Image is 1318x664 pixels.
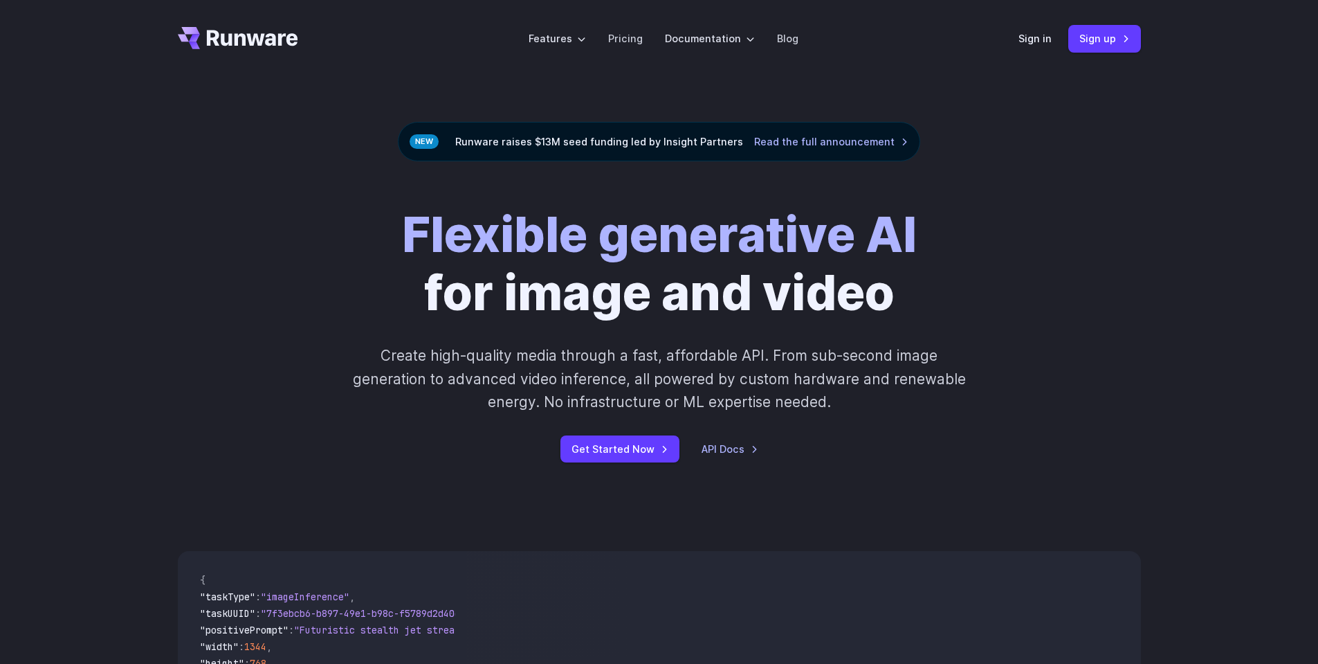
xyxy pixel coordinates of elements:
[402,205,917,264] strong: Flexible generative AI
[200,574,205,586] span: {
[266,640,272,653] span: ,
[200,591,255,603] span: "taskType"
[255,607,261,620] span: :
[608,30,643,46] a: Pricing
[244,640,266,653] span: 1344
[1068,25,1141,52] a: Sign up
[294,624,798,636] span: "Futuristic stealth jet streaking through a neon-lit cityscape with glowing purple exhaust"
[1018,30,1052,46] a: Sign in
[200,607,255,620] span: "taskUUID"
[261,591,349,603] span: "imageInference"
[398,122,920,161] div: Runware raises $13M seed funding led by Insight Partners
[349,591,355,603] span: ,
[239,640,244,653] span: :
[777,30,798,46] a: Blog
[665,30,755,46] label: Documentation
[178,27,298,49] a: Go to /
[754,134,908,150] a: Read the full announcement
[529,30,586,46] label: Features
[255,591,261,603] span: :
[289,624,294,636] span: :
[351,344,967,413] p: Create high-quality media through a fast, affordable API. From sub-second image generation to adv...
[200,640,239,653] span: "width"
[261,607,471,620] span: "7f3ebcb6-b897-49e1-b98c-f5789d2d40d7"
[402,206,917,322] h1: for image and video
[560,436,679,463] a: Get Started Now
[702,441,758,457] a: API Docs
[200,624,289,636] span: "positivePrompt"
